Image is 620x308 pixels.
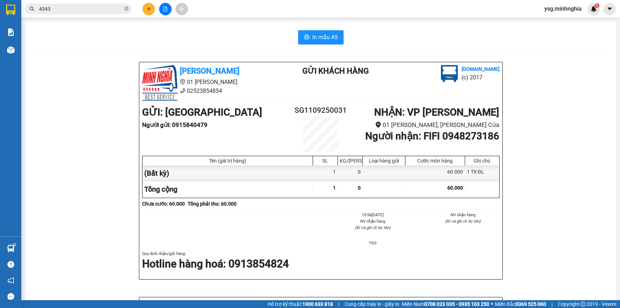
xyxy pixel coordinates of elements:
[6,5,15,15] img: logo-vxr
[551,300,552,308] span: |
[29,6,34,11] span: search
[142,250,500,271] div: Quy định nhận/gửi hàng :
[350,120,499,130] li: 01 [PERSON_NAME], [PERSON_NAME] Cửa
[124,6,129,12] span: close-circle
[462,73,500,82] li: (c) 2017
[407,158,463,164] div: Cước món hàng
[142,121,207,128] b: Người gửi : 0915840479
[336,218,410,224] li: NV nhận hàng
[441,65,458,82] img: logo.jpg
[402,300,489,308] span: Miền Nam
[338,165,363,181] div: 0
[445,219,481,224] i: (Kí và ghi rõ họ tên)
[142,106,262,118] b: GỬI : [GEOGRAPHIC_DATA]
[163,6,168,11] span: file-add
[302,67,369,75] b: Gửi khách hàng
[298,30,344,44] button: printerIn mẫu A5
[7,293,14,300] span: message
[291,105,351,116] h2: SG1109250031
[491,303,493,306] span: ⚪️
[124,6,129,11] span: close-circle
[465,165,499,181] div: 1 TX ĐL
[313,165,338,181] div: 1
[405,165,465,181] div: 60.000
[426,212,500,218] li: NV nhận hàng
[142,257,289,270] strong: Hotline hàng hoá: 0913854824
[338,300,339,308] span: |
[424,301,489,307] strong: 0708 023 035 - 0935 103 250
[142,78,274,86] li: 01 [PERSON_NAME]
[365,158,403,164] div: Loại hàng gửi
[539,4,587,13] span: ysg.minhnghia
[333,185,336,191] span: 1
[340,158,361,164] div: KG/[PERSON_NAME]
[7,46,15,54] img: warehouse-icon
[336,212,410,218] li: 15:56[DATE]
[180,67,239,75] b: [PERSON_NAME]
[312,33,338,42] span: In mẫu A5
[365,130,499,142] b: Người nhận : FIFI 0948273186
[159,3,172,15] button: file-add
[142,86,274,95] li: 02523854854
[144,158,311,164] div: Tên (giá trị hàng)
[595,3,598,8] span: 1
[302,301,333,307] strong: 1900 633 818
[467,158,497,164] div: Ghi chú
[146,6,151,11] span: plus
[142,3,155,15] button: plus
[345,300,400,308] span: Cung cấp máy in - giấy in:
[594,3,599,8] sup: 1
[358,185,361,191] span: 0
[591,6,597,12] img: icon-new-feature
[516,301,546,307] strong: 0369 525 060
[176,3,188,15] button: aim
[495,300,546,308] span: Miền Bắc
[142,65,178,101] img: logo.jpg
[336,240,410,246] li: YSG
[581,302,586,307] span: copyright
[179,6,184,11] span: aim
[375,122,381,128] span: environment
[447,185,463,191] span: 60.000
[14,244,16,246] sup: 1
[462,66,500,72] b: [DOMAIN_NAME]
[7,261,14,268] span: question-circle
[7,28,15,36] img: solution-icon
[180,88,185,94] span: phone
[7,245,15,252] img: warehouse-icon
[268,300,333,308] span: Hỗ trợ kỹ thuật:
[142,165,313,181] div: (Bất kỳ)
[188,201,237,207] b: Tổng phải thu: 60.000
[374,106,499,118] b: NHẬN : VP [PERSON_NAME]
[606,6,613,12] span: caret-down
[142,201,185,207] b: Chưa cước : 60.000
[315,158,336,164] div: SL
[7,277,14,284] span: notification
[355,225,390,230] i: (Kí và ghi rõ họ tên)
[603,3,616,15] button: caret-down
[39,5,123,13] input: Tìm tên, số ĐT hoặc mã đơn
[304,34,309,41] span: printer
[144,185,177,193] span: Tổng cộng
[180,79,185,85] span: environment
